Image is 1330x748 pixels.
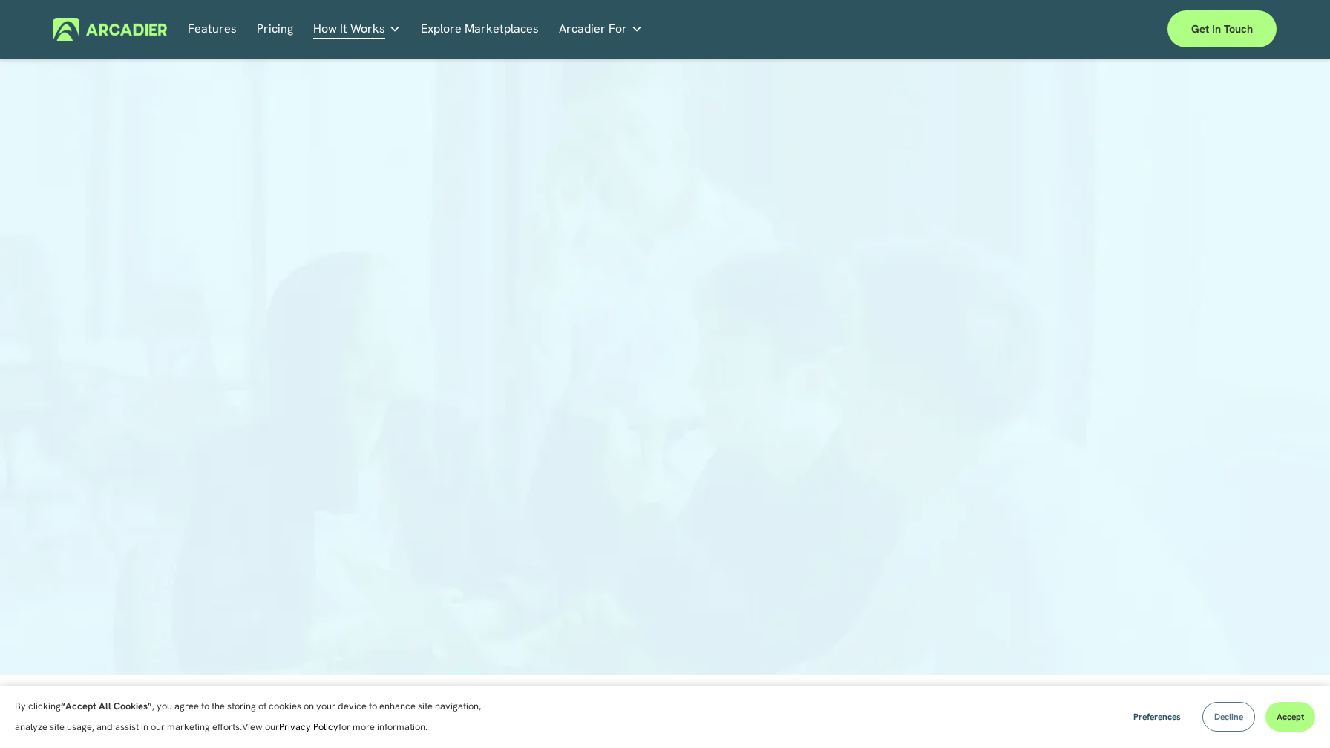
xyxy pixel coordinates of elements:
a: Privacy Policy [279,721,338,733]
span: Decline [1214,711,1243,723]
a: folder dropdown [559,18,643,41]
button: Decline [1202,702,1255,732]
img: Arcadier [53,18,167,41]
a: Features [188,18,237,41]
a: Pricing [257,18,293,41]
span: Arcadier For [559,19,627,39]
a: Explore Marketplaces [421,18,539,41]
span: Preferences [1133,711,1181,723]
a: folder dropdown [313,18,401,41]
button: Preferences [1122,702,1192,732]
span: How It Works [313,19,385,39]
a: Get in touch [1167,10,1277,47]
strong: “Accept All Cookies” [61,700,152,712]
p: By clicking , you agree to the storing of cookies on your device to enhance site navigation, anal... [15,696,497,738]
iframe: Form [318,96,1011,516]
iframe: Chat Widget [1256,677,1330,748]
